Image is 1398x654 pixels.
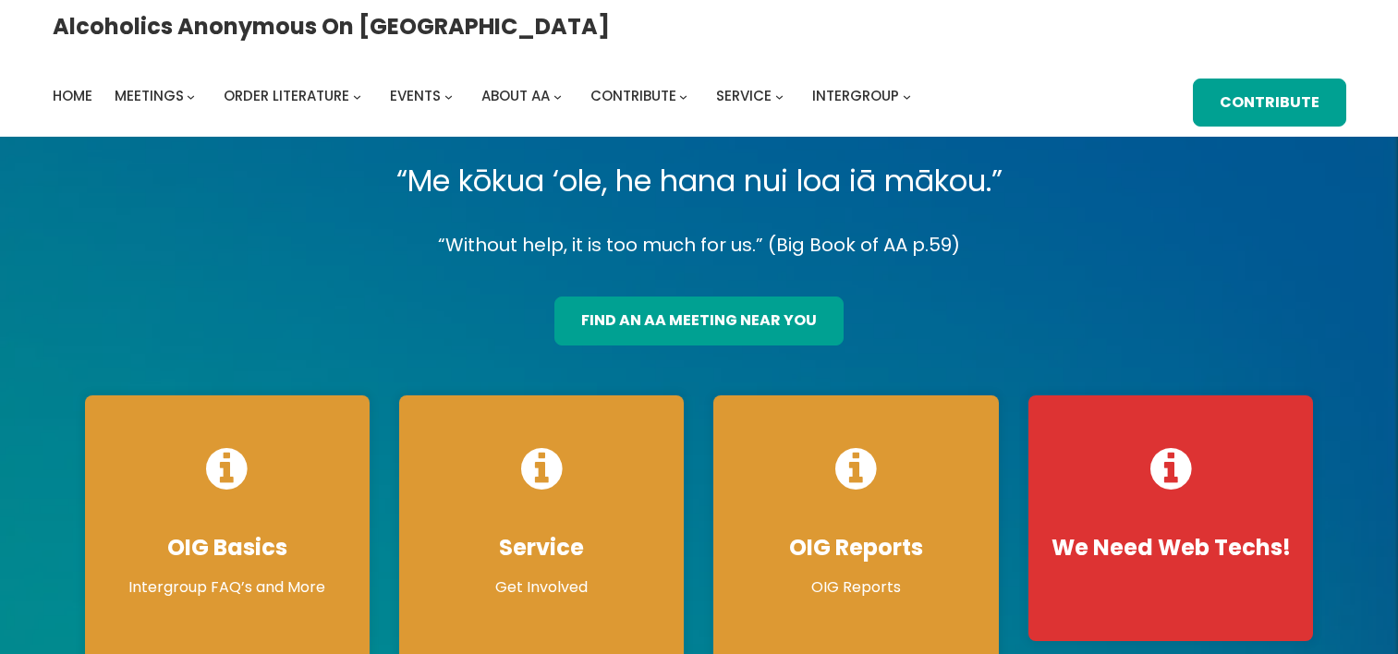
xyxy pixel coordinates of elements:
a: Events [390,83,441,109]
a: Home [53,83,92,109]
h4: We Need Web Techs! [1047,534,1295,562]
span: Meetings [115,86,184,105]
span: Service [716,86,772,105]
a: Contribute [590,83,676,109]
a: Intergroup [812,83,899,109]
a: Service [716,83,772,109]
span: Order Literature [224,86,349,105]
button: Meetings submenu [187,92,195,101]
a: Meetings [115,83,184,109]
p: “Me kōkua ‘ole, he hana nui loa iā mākou.” [70,155,1329,207]
span: About AA [481,86,550,105]
span: Intergroup [812,86,899,105]
button: About AA submenu [553,92,562,101]
span: Home [53,86,92,105]
button: Order Literature submenu [353,92,361,101]
p: “Without help, it is too much for us.” (Big Book of AA p.59) [70,229,1329,261]
p: OIG Reports [732,576,979,599]
a: About AA [481,83,550,109]
span: Contribute [590,86,676,105]
p: Get Involved [418,576,665,599]
h4: OIG Basics [103,534,351,562]
a: Alcoholics Anonymous on [GEOGRAPHIC_DATA] [53,6,610,46]
span: Events [390,86,441,105]
nav: Intergroup [53,83,918,109]
button: Intergroup submenu [903,92,911,101]
h4: OIG Reports [732,534,979,562]
button: Service submenu [775,92,784,101]
button: Contribute submenu [679,92,687,101]
button: Events submenu [444,92,453,101]
a: find an aa meeting near you [554,297,844,345]
a: Contribute [1193,79,1346,127]
h4: Service [418,534,665,562]
p: Intergroup FAQ’s and More [103,576,351,599]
